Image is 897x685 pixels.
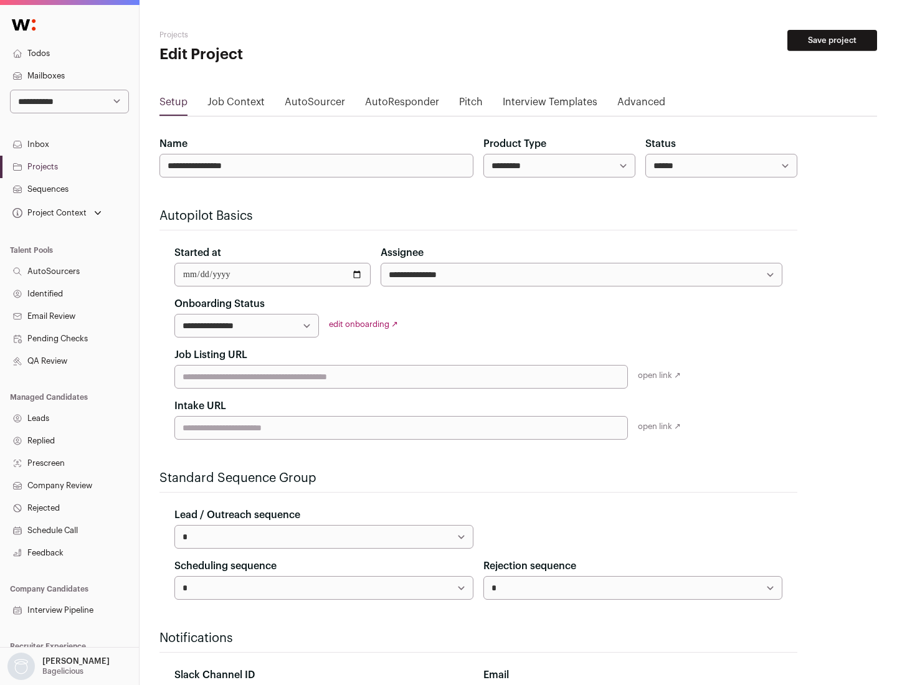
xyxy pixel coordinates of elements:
[159,30,399,40] h2: Projects
[159,45,399,65] h1: Edit Project
[159,470,797,487] h2: Standard Sequence Group
[42,666,83,676] p: Bagelicious
[503,95,597,115] a: Interview Templates
[159,630,797,647] h2: Notifications
[787,30,877,51] button: Save project
[207,95,265,115] a: Job Context
[285,95,345,115] a: AutoSourcer
[159,95,187,115] a: Setup
[174,668,255,683] label: Slack Channel ID
[617,95,665,115] a: Advanced
[159,207,797,225] h2: Autopilot Basics
[10,208,87,218] div: Project Context
[10,204,104,222] button: Open dropdown
[174,347,247,362] label: Job Listing URL
[483,559,576,574] label: Rejection sequence
[7,653,35,680] img: nopic.png
[381,245,424,260] label: Assignee
[174,245,221,260] label: Started at
[365,95,439,115] a: AutoResponder
[174,296,265,311] label: Onboarding Status
[483,668,782,683] div: Email
[459,95,483,115] a: Pitch
[5,653,112,680] button: Open dropdown
[329,320,398,328] a: edit onboarding ↗
[174,559,277,574] label: Scheduling sequence
[483,136,546,151] label: Product Type
[5,12,42,37] img: Wellfound
[645,136,676,151] label: Status
[42,656,110,666] p: [PERSON_NAME]
[174,508,300,522] label: Lead / Outreach sequence
[159,136,187,151] label: Name
[174,399,226,413] label: Intake URL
